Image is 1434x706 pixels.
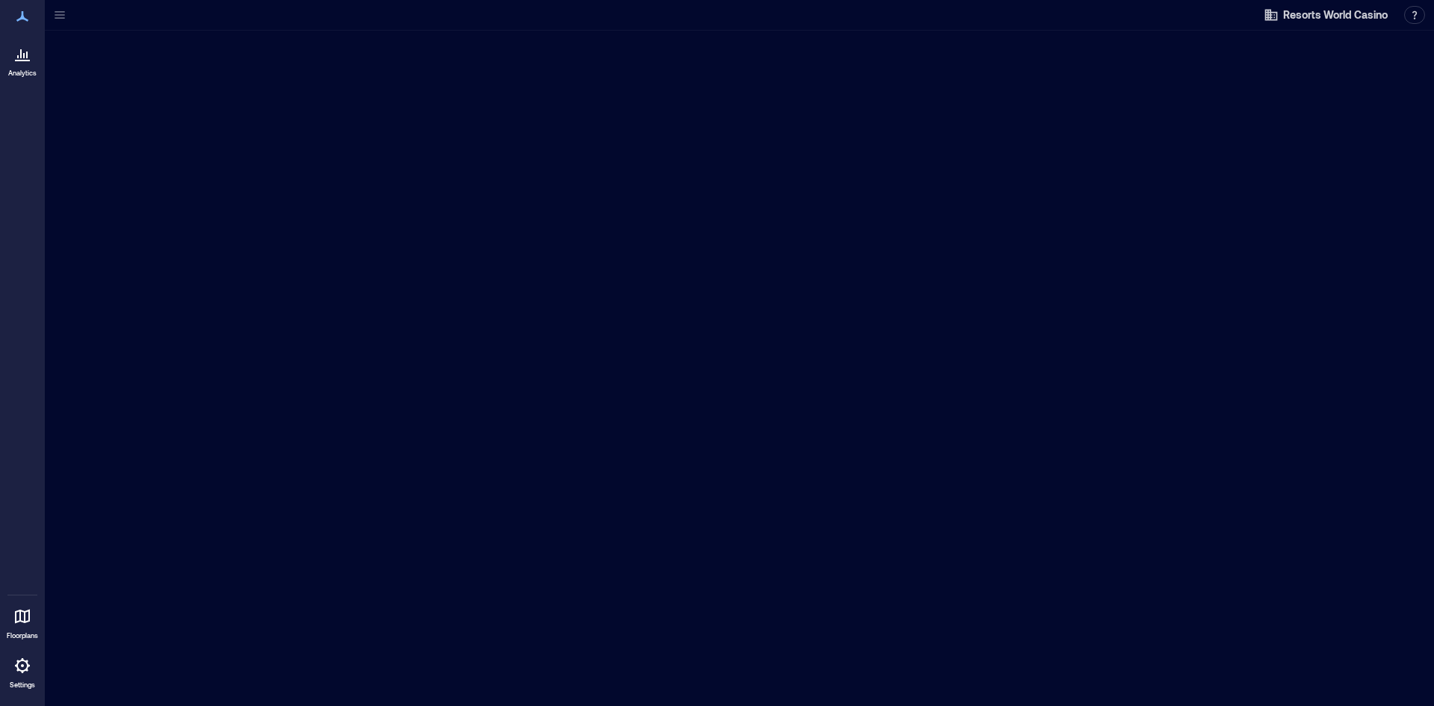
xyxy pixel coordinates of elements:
[4,648,40,694] a: Settings
[2,598,43,645] a: Floorplans
[1259,3,1392,27] button: Resorts World Casino
[8,69,37,78] p: Analytics
[4,36,41,82] a: Analytics
[10,681,35,690] p: Settings
[7,631,38,640] p: Floorplans
[1283,7,1388,22] span: Resorts World Casino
